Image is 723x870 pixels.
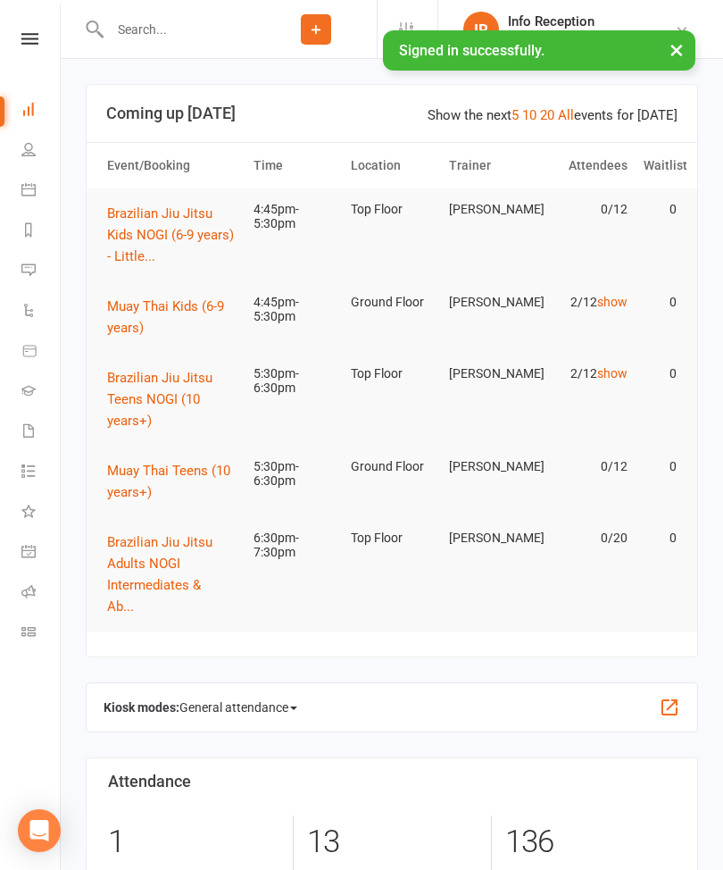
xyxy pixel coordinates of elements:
[511,107,519,123] a: 5
[107,531,237,617] button: Brazilian Jiu Jitsu Adults NOGI Intermediates & Ab...
[441,143,538,188] th: Trainer
[179,693,297,722] span: General attendance
[597,295,627,309] a: show
[245,517,343,573] td: 6:30pm-7:30pm
[399,42,544,59] span: Signed in successfully.
[343,446,440,488] td: Ground Floor
[106,105,677,122] h3: Coming up [DATE]
[21,212,62,252] a: Reports
[21,171,62,212] a: Calendar
[343,281,440,323] td: Ground Floor
[108,773,676,791] h3: Attendance
[99,143,245,188] th: Event/Booking
[245,143,343,188] th: Time
[107,370,212,429] span: Brazilian Jiu Jitsu Teens NOGI (10 years+)
[508,13,675,29] div: Info Reception
[508,29,675,46] div: Equinox Martial Arts Academy
[21,573,62,614] a: Roll call kiosk mode
[104,700,179,715] strong: Kiosk modes:
[441,188,538,230] td: [PERSON_NAME]
[441,281,538,323] td: [PERSON_NAME]
[21,614,62,654] a: Class kiosk mode
[245,353,343,409] td: 5:30pm-6:30pm
[636,446,685,488] td: 0
[538,446,636,488] td: 0/12
[107,534,212,615] span: Brazilian Jiu Jitsu Adults NOGI Intermediates & Ab...
[463,12,499,47] div: IR
[107,205,234,264] span: Brazilian Jiu Jitsu Kids NOGI (6-9 years) - Little...
[107,367,237,431] button: Brazilian Jiu Jitsu Teens NOGI (10 years+)
[538,517,636,559] td: 0/20
[441,446,538,488] td: [PERSON_NAME]
[107,298,224,336] span: Muay Thai Kids (6-9 years)
[522,107,536,123] a: 10
[428,105,677,126] div: Show the next events for [DATE]
[538,188,636,230] td: 0/12
[18,809,61,852] div: Open Intercom Messenger
[558,107,574,123] a: All
[636,281,685,323] td: 0
[21,131,62,171] a: People
[538,353,636,395] td: 2/12
[21,533,62,573] a: General attendance kiosk mode
[538,281,636,323] td: 2/12
[441,517,538,559] td: [PERSON_NAME]
[538,143,636,188] th: Attendees
[636,517,685,559] td: 0
[104,17,255,42] input: Search...
[107,203,237,267] button: Brazilian Jiu Jitsu Kids NOGI (6-9 years) - Little...
[636,188,685,230] td: 0
[505,816,676,869] div: 136
[107,296,237,339] button: Muay Thai Kids (6-9 years)
[597,366,627,381] a: show
[108,816,279,869] div: 1
[636,143,685,188] th: Waitlist
[343,188,440,230] td: Top Floor
[307,816,478,869] div: 13
[107,463,230,500] span: Muay Thai Teens (10 years+)
[21,332,62,372] a: Product Sales
[636,353,685,395] td: 0
[343,517,440,559] td: Top Floor
[107,460,237,503] button: Muay Thai Teens (10 years+)
[343,143,440,188] th: Location
[21,91,62,131] a: Dashboard
[245,446,343,502] td: 5:30pm-6:30pm
[245,188,343,245] td: 4:45pm-5:30pm
[661,30,693,69] button: ×
[245,281,343,338] td: 4:45pm-5:30pm
[441,353,538,395] td: [PERSON_NAME]
[343,353,440,395] td: Top Floor
[540,107,554,123] a: 20
[21,493,62,533] a: What's New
